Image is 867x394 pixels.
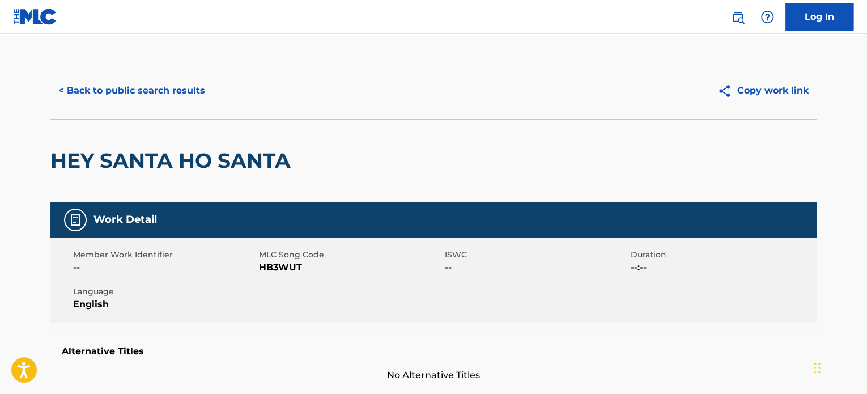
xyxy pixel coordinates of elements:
[810,340,867,394] iframe: Chat Widget
[445,261,628,274] span: --
[62,346,805,357] h5: Alternative Titles
[731,10,745,24] img: search
[259,249,442,261] span: MLC Song Code
[756,6,779,28] div: Help
[631,261,814,274] span: --:--
[631,249,814,261] span: Duration
[717,84,737,98] img: Copy work link
[50,148,296,173] h2: HEY SANTA HO SANTA
[93,213,157,226] h5: Work Detail
[73,261,256,274] span: --
[14,9,57,25] img: MLC Logo
[50,77,213,105] button: < Back to public search results
[73,286,256,298] span: Language
[726,6,749,28] a: Public Search
[709,77,817,105] button: Copy work link
[69,213,82,227] img: Work Detail
[814,351,821,385] div: Drag
[760,10,774,24] img: help
[73,249,256,261] span: Member Work Identifier
[50,368,817,382] span: No Alternative Titles
[259,261,442,274] span: HB3WUT
[73,298,256,311] span: English
[785,3,853,31] a: Log In
[445,249,628,261] span: ISWC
